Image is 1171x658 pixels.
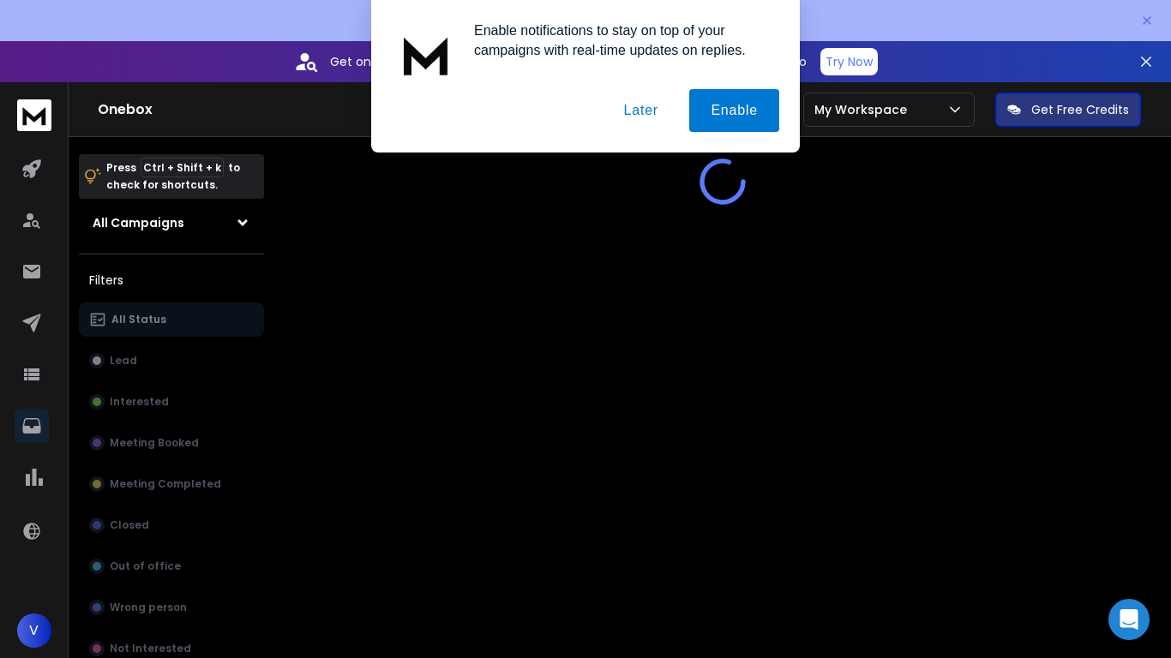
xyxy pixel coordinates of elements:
button: Later [602,89,679,132]
p: Press to check for shortcuts. [106,159,240,194]
button: Enable [689,89,779,132]
h1: All Campaigns [93,214,184,231]
button: V [17,613,51,648]
div: Enable notifications to stay on top of your campaigns with real-time updates on replies. [460,21,779,60]
span: Ctrl + Shift + k [141,158,224,177]
button: All Campaigns [79,206,264,240]
img: notification icon [392,21,460,89]
div: Open Intercom Messenger [1108,599,1150,640]
h3: Filters [79,268,264,292]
